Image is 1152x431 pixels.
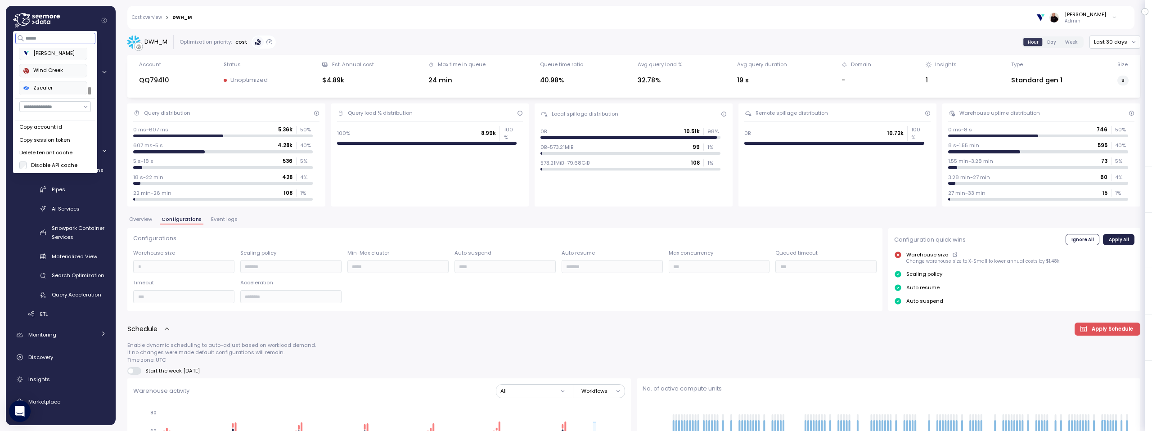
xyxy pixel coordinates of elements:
a: Marketplace [9,393,112,411]
img: 689ae2304bcf99d44d7cf56b.PNG [23,68,29,74]
p: 5 s-18 s [133,157,153,165]
p: 98 % [707,128,720,135]
img: 66701683c6d4cd7db1da4f8d.PNG [1036,13,1045,22]
p: 0B [540,128,547,135]
button: Schedule [127,324,171,334]
tspan: 80 [150,410,157,416]
div: Optimization priority: [180,38,232,45]
p: 0 ms-607 ms [133,126,168,133]
a: Search Optimization [9,268,112,283]
p: 607 ms-5 s [133,142,163,149]
button: Workflows [577,385,625,398]
div: 32.78% [638,75,682,85]
span: Discovery [28,354,53,361]
p: 536 [283,157,292,165]
div: Est. Annual cost [332,61,374,68]
span: Insights [28,376,50,383]
p: 99 [693,144,700,151]
div: [PERSON_NAME] [1065,11,1106,18]
p: cost [235,38,247,45]
span: Query Acceleration [52,291,101,298]
p: No. of active compute units [643,384,1134,393]
p: 3.28 min-27 min [948,174,990,181]
p: Acceleration [240,279,342,286]
span: Marketplace [28,398,60,405]
div: Wind Creek [23,67,82,75]
p: 4 % [1115,174,1128,181]
span: S [1121,76,1125,85]
a: Monitoring [9,326,112,344]
div: Account [139,61,161,68]
p: 1 % [300,189,313,197]
a: Workloads [9,105,112,120]
p: Configuration quick wins [894,235,966,244]
a: Cloud Services [9,143,112,158]
span: Event logs [211,217,238,222]
a: Clustering columns [9,162,112,177]
div: Avg query load % [638,61,682,68]
div: QQ79410 [139,75,169,85]
span: Overview [129,217,152,222]
p: 746 [1097,126,1107,133]
p: Unoptimized [230,76,268,85]
div: Open Intercom Messenger [9,400,31,422]
p: 40 % [1115,142,1128,149]
a: Cost overview [132,15,162,20]
p: 50 % [300,126,313,133]
p: 0B [744,130,751,137]
p: 573.21MiB-79.68GiB [540,159,590,166]
a: ETL [9,307,112,322]
p: 100% [337,130,350,137]
p: 0B-573.21MiB [540,144,574,151]
a: Discovery [9,348,112,366]
span: Configurations [162,217,202,222]
div: Insights [935,61,957,68]
span: AI Services [52,205,80,212]
span: Clustering columns [52,166,103,174]
div: Max time in queue [438,61,486,68]
span: Apply Schedule [1092,323,1133,335]
p: 50 % [1115,126,1128,133]
span: Ignore All [1071,234,1094,244]
div: Type [1011,61,1023,68]
div: Query load % distribution [348,109,413,117]
div: 19 s [737,75,787,85]
img: 6809d75fdb3db27ac1038bde.PNG [23,85,29,91]
div: 1 [926,75,957,85]
p: Max concurrency [669,249,770,256]
a: Pipes [9,182,112,197]
p: Auto suspend [906,297,943,305]
a: Cost Overview [9,63,112,81]
span: Start the week [DATE] [141,367,200,374]
p: 8.99k [481,130,496,137]
span: Week [1065,39,1078,45]
a: Compute [9,85,112,100]
p: 1 % [1115,189,1128,197]
p: 22 min-26 min [133,189,171,197]
div: DWH_M [144,37,167,46]
p: Queued timeout [775,249,877,256]
a: Query Acceleration [9,287,112,302]
button: Last 30 days [1089,36,1140,49]
div: Query distribution [144,109,190,117]
p: 15 [1102,189,1107,197]
p: Enable dynamic scheduling to auto-adjust based on workload demand. If no changes were made defaul... [127,341,1140,364]
p: 5 % [1115,157,1128,165]
p: 4 % [300,174,313,181]
img: ALV-UjXklZGnDoEcywVRbwXOsLlEJ9FJwSVFh1y-7j3jnfLB-Ix9_4ajTMU3oKlgE4zVaqO11sqFXMrh0crT9MCZlLVEL0CDe... [1049,13,1059,22]
p: 10.51k [684,128,700,135]
div: Remote spillage distribution [756,109,828,117]
p: 5 % [300,157,313,165]
div: Copy session token [19,136,91,144]
div: Avg query duration [737,61,787,68]
div: Delete tenant cache [19,149,91,157]
p: 108 [691,159,700,166]
a: Insights [9,370,112,388]
img: 66701683c6d4cd7db1da4f8d.PNG [23,50,29,56]
p: 100 % [504,126,517,141]
p: 40 % [300,142,313,149]
p: 4.28k [278,142,292,149]
p: Scaling policy [240,249,342,256]
p: 5.36k [278,126,292,133]
a: AI Services [9,201,112,216]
